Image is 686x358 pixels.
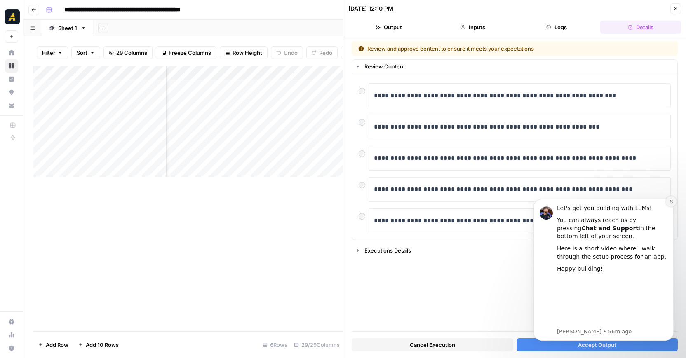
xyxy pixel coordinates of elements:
img: Marketers in Demand Logo [5,9,20,24]
button: Freeze Columns [156,46,216,59]
button: Help + Support [5,342,18,355]
button: Review Content [352,60,677,73]
a: Usage [5,328,18,342]
p: Message from Steven, sent 56m ago [36,136,146,144]
iframe: youtube [36,86,146,135]
button: Executions Details [352,244,677,257]
span: Add Row [46,341,68,349]
a: Home [5,46,18,59]
a: Settings [5,315,18,328]
div: 6 Rows [259,338,291,351]
span: Undo [284,49,298,57]
button: Add Row [33,338,73,351]
button: Sort [71,46,100,59]
button: Row Height [220,46,268,59]
button: Output [348,21,429,34]
div: Review and approve content to ensure it meets your expectations [358,44,603,53]
span: Add 10 Rows [86,341,119,349]
span: Sort [77,49,87,57]
a: Your Data [5,99,18,112]
span: Freeze Columns [169,49,211,57]
a: Insights [5,73,18,86]
a: Browse [5,59,18,73]
iframe: Intercom notifications message [521,192,686,346]
button: Cancel Execution [352,338,513,351]
button: Accept Output [517,338,678,351]
div: Review Content [364,62,672,70]
div: Sheet 1 [58,24,77,32]
div: [DATE] 12:10 PM [348,5,393,13]
div: 29/29 Columns [291,338,343,351]
a: Opportunities [5,86,18,99]
button: Dismiss notification [145,5,155,15]
span: 29 Columns [116,49,147,57]
span: Cancel Execution [410,341,455,349]
button: 29 Columns [103,46,153,59]
div: Review Content [352,73,677,240]
button: Details [600,21,681,34]
button: Undo [271,46,303,59]
button: Redo [306,46,338,59]
button: Inputs [432,21,513,34]
div: Executions Details [364,246,672,255]
span: Row Height [233,49,262,57]
a: Sheet 1 [42,20,93,36]
button: Add 10 Rows [73,338,124,351]
button: Logs [517,21,597,34]
span: Filter [42,49,55,57]
button: Workspace: Marketers in Demand [5,7,18,27]
button: Filter [37,46,68,59]
span: Redo [319,49,332,57]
